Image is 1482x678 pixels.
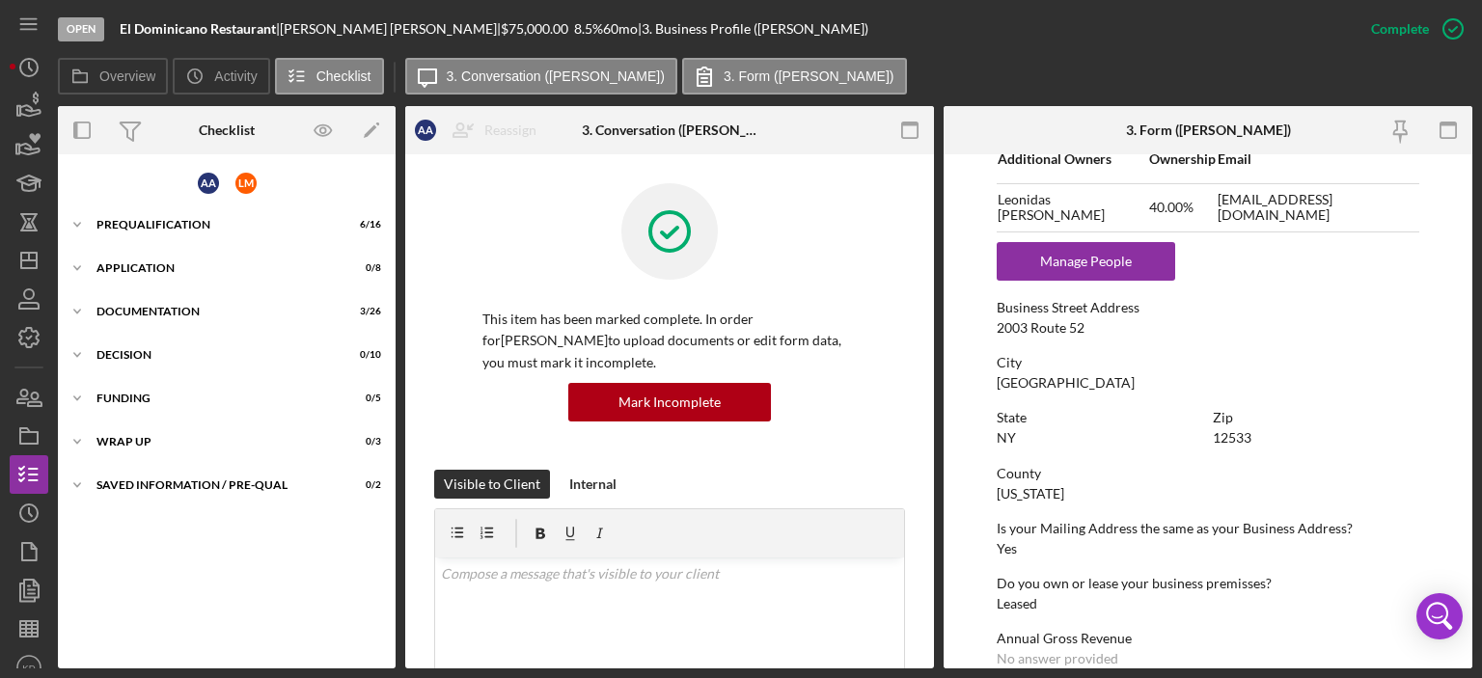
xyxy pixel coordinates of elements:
[997,375,1135,391] div: [GEOGRAPHIC_DATA]
[997,135,1148,183] td: Additional Owners
[58,17,104,41] div: Open
[997,430,1016,446] div: NY
[346,393,381,404] div: 0 / 5
[346,306,381,317] div: 3 / 26
[235,173,257,194] div: L M
[346,479,381,491] div: 0 / 2
[997,596,1037,611] div: Leased
[1148,135,1217,183] td: Ownership
[574,21,603,37] div: 8.5 %
[1213,430,1251,446] div: 12533
[444,470,540,499] div: Visible to Client
[96,349,333,361] div: Decision
[997,410,1203,425] div: State
[447,68,665,84] label: 3. Conversation ([PERSON_NAME])
[582,122,758,138] div: 3. Conversation ([PERSON_NAME])
[568,383,771,421] button: Mark Incomplete
[1126,122,1291,138] div: 3. Form ([PERSON_NAME])
[501,21,574,37] div: $75,000.00
[275,58,384,95] button: Checklist
[1371,10,1429,48] div: Complete
[280,21,501,37] div: [PERSON_NAME] [PERSON_NAME] |
[346,219,381,231] div: 6 / 16
[58,58,168,95] button: Overview
[346,349,381,361] div: 0 / 10
[997,183,1148,231] td: Leonidas [PERSON_NAME]
[1352,10,1472,48] button: Complete
[997,651,1118,666] div: No answer provided
[120,20,276,37] b: El Dominicano Restaurant
[997,541,1017,556] div: Yes
[415,120,436,141] div: A A
[1148,183,1217,231] td: 40.00%
[1213,410,1419,425] div: Zip
[405,111,556,149] button: AAReassign
[1217,135,1419,183] td: Email
[484,111,536,149] div: Reassign
[997,242,1175,281] button: Manage People
[96,436,333,447] div: Wrap up
[560,470,626,499] button: Internal
[638,21,868,37] div: | 3. Business Profile ([PERSON_NAME])
[997,521,1419,536] div: Is your Mailing Address the same as your Business Address?
[346,436,381,447] div: 0 / 3
[997,631,1419,646] div: Annual Gross Revenue
[997,486,1064,502] div: [US_STATE]
[724,68,894,84] label: 3. Form ([PERSON_NAME])
[96,262,333,274] div: Application
[96,479,333,491] div: Saved Information / Pre-Qual
[997,320,1084,336] div: 2003 Route 52
[482,309,857,373] p: This item has been marked complete. In order for [PERSON_NAME] to upload documents or edit form d...
[22,663,35,673] text: KD
[997,300,1419,315] div: Business Street Address
[173,58,269,95] button: Activity
[346,262,381,274] div: 0 / 8
[96,393,333,404] div: Funding
[997,355,1419,370] div: City
[997,253,1175,269] a: Manage People
[997,576,1419,591] div: Do you own or lease your business premisses?
[96,219,333,231] div: Prequalification
[120,21,280,37] div: |
[316,68,371,84] label: Checklist
[198,173,219,194] div: A A
[997,466,1419,481] div: County
[214,68,257,84] label: Activity
[96,306,333,317] div: Documentation
[1416,593,1463,639] div: Open Intercom Messenger
[1217,183,1419,231] td: [EMAIL_ADDRESS][DOMAIN_NAME]
[99,68,155,84] label: Overview
[569,470,617,499] div: Internal
[682,58,907,95] button: 3. Form ([PERSON_NAME])
[434,470,550,499] button: Visible to Client
[1006,242,1166,281] div: Manage People
[618,383,721,421] div: Mark Incomplete
[199,122,255,138] div: Checklist
[405,58,677,95] button: 3. Conversation ([PERSON_NAME])
[603,21,638,37] div: 60 mo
